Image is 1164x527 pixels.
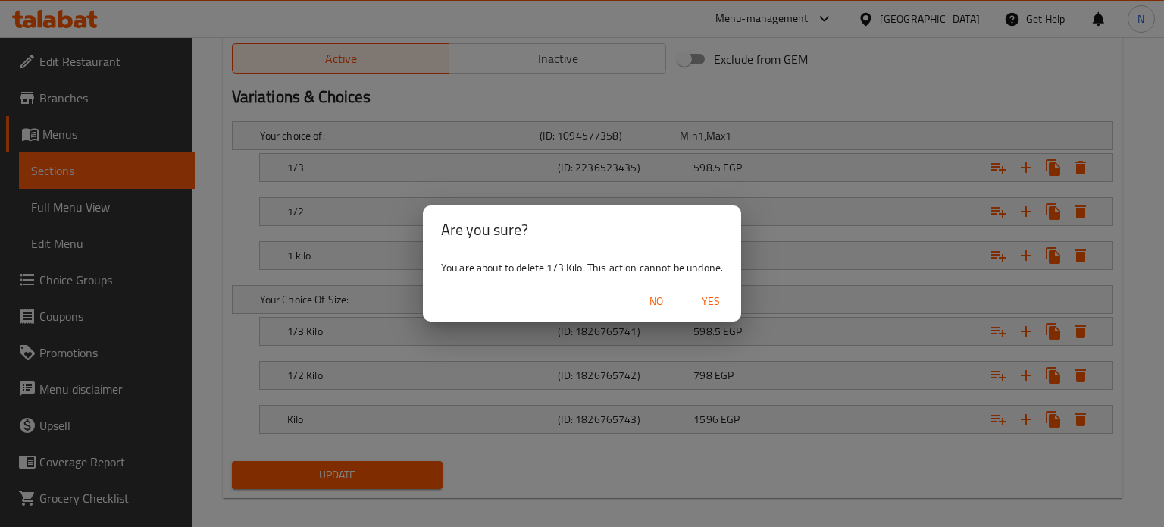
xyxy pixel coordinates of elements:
button: Yes [687,287,735,315]
button: No [632,287,681,315]
h2: Are you sure? [441,218,723,242]
div: You are about to delete 1/3 Kilo. This action cannot be undone. [423,254,741,281]
span: Yes [693,292,729,311]
span: No [638,292,674,311]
